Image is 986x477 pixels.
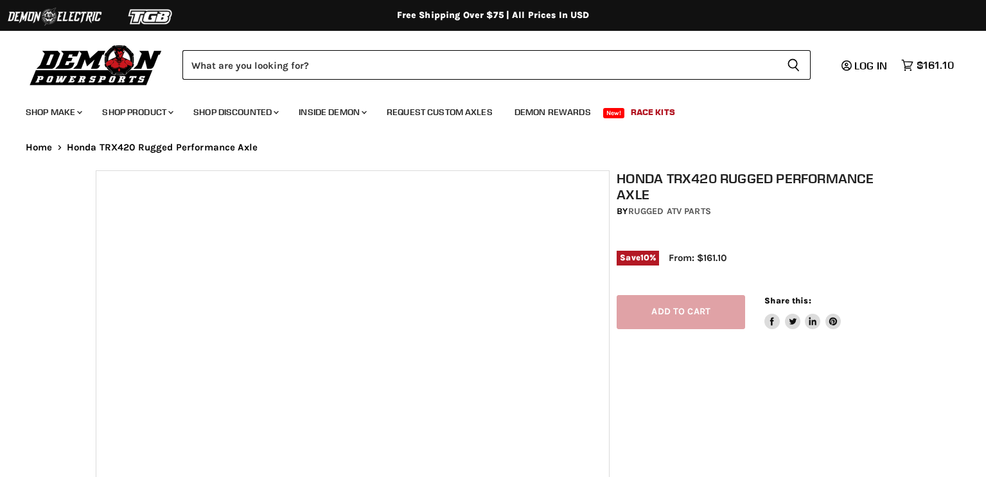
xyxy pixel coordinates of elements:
[764,295,841,329] aside: Share this:
[182,50,777,80] input: Search
[669,252,726,264] span: From: $161.10
[617,251,659,265] span: Save %
[182,50,811,80] form: Product
[777,50,811,80] button: Search
[603,108,625,118] span: New!
[16,99,90,125] a: Shop Make
[26,142,53,153] a: Home
[16,94,951,125] ul: Main menu
[617,204,897,219] div: by
[617,170,897,203] h1: Honda TRX420 Rugged Performance Axle
[184,99,286,125] a: Shop Discounted
[854,59,887,72] span: Log in
[377,99,502,125] a: Request Custom Axles
[103,4,199,29] img: TGB Logo 2
[289,99,374,125] a: Inside Demon
[505,99,601,125] a: Demon Rewards
[92,99,181,125] a: Shop Product
[764,296,811,305] span: Share this:
[836,60,895,71] a: Log in
[917,59,954,71] span: $161.10
[628,206,711,217] a: Rugged ATV Parts
[67,142,258,153] span: Honda TRX420 Rugged Performance Axle
[621,99,685,125] a: Race Kits
[640,253,649,262] span: 10
[6,4,103,29] img: Demon Electric Logo 2
[895,56,960,75] a: $161.10
[26,42,166,87] img: Demon Powersports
